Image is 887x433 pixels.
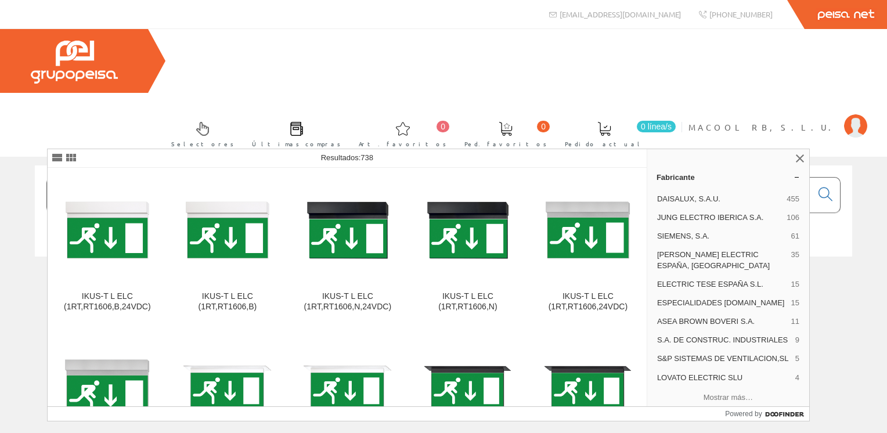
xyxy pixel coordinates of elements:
div: IKUS-T L ELC (1RT,RT1606,N,24VDC) [297,291,398,312]
span: 15 [791,279,799,290]
img: IKUS-M L ELC (1RT,RT1606,B,24VDC) [177,346,278,430]
span: 11 [791,316,799,327]
img: IKUS-T L ELC (1RT,RT1606,B) [177,188,278,272]
span: DAISALUX, S.A.U. [657,194,782,204]
span: [EMAIL_ADDRESS][DOMAIN_NAME] [560,9,681,19]
img: IKUS-T L ELC (1RT,RT1606,B,24VDC) [57,188,158,272]
span: ELECTRIC TESE ESPAÑA S.L. [657,279,787,290]
span: Art. favoritos [359,138,446,150]
span: S&P SISTEMAS DE VENTILACION,SL [657,353,791,364]
div: IKUS-T L ELC (1RT,RT1606,N) [417,291,518,312]
img: IKUS-T L ELC (1RT,RT1606,N) [417,188,518,272]
span: [PHONE_NUMBER] [709,9,773,19]
span: 738 [360,153,373,162]
span: Ped. favoritos [464,138,547,150]
span: 0 [537,121,550,132]
div: IKUS-T L ELC (1RT,RT1606,B,24VDC) [57,291,158,312]
span: SIEMENS, S.A. [657,231,787,241]
a: Powered by [725,407,809,421]
span: 455 [787,194,799,204]
a: IKUS-T L ELC (1RT,RT1606,B) IKUS-T L ELC (1RT,RT1606,B) [168,168,287,326]
span: LOVATO ELECTRIC SLU [657,373,791,383]
span: MACOOL RB, S.L.U. [688,121,838,133]
span: ASEA BROWN BOVERI S.A. [657,316,787,327]
a: IKUS-T L ELC (1RT,RT1606,B,24VDC) IKUS-T L ELC (1RT,RT1606,B,24VDC) [48,168,167,326]
span: Powered by [725,409,762,419]
div: © Grupo Peisa [35,271,852,281]
img: Grupo Peisa [31,41,118,84]
a: IKUS-T L ELC (1RT,RT1606,N,24VDC) IKUS-T L ELC (1RT,RT1606,N,24VDC) [288,168,408,326]
img: IKUS-M L ELC (1RT,RT1606,B) [297,346,398,430]
span: Selectores [171,138,234,150]
span: JUNG ELECTRO IBERICA S.A. [657,212,782,223]
a: 0 línea/s Pedido actual [553,112,679,154]
span: 61 [791,231,799,241]
span: S.A. DE CONSTRUC. INDUSTRIALES [657,335,791,345]
a: Últimas compras [240,112,347,154]
a: IKUS-T L ELC (1RT,RT1606,24VDC) IKUS-T L ELC (1RT,RT1606,24VDC) [528,168,648,326]
span: 0 [437,121,449,132]
span: Pedido actual [565,138,644,150]
span: 5 [795,353,799,364]
div: IKUS-T L ELC (1RT,RT1606,24VDC) [538,291,639,312]
span: Últimas compras [252,138,341,150]
img: IKUS-T L ELC (1RT,RT1606,24VDC) [538,188,639,272]
img: IKUS-M L ELC (1RT,RT1606,N) [538,346,639,430]
img: IKUS-M L ELC (1RT,RT1606,N,24VDC) [417,346,518,430]
span: 0 línea/s [637,121,676,132]
img: IKUS-T L ELC (1RT,RT1606) [57,346,158,430]
button: Mostrar más… [652,388,805,407]
span: [PERSON_NAME] ELECTRIC ESPAÑA, [GEOGRAPHIC_DATA] [657,250,787,270]
a: IKUS-T L ELC (1RT,RT1606,N) IKUS-T L ELC (1RT,RT1606,N) [408,168,528,326]
span: Resultados: [321,153,373,162]
a: Fabricante [647,168,809,186]
span: 9 [795,335,799,345]
span: 106 [787,212,799,223]
a: Selectores [160,112,240,154]
a: MACOOL RB, S.L.U. [688,112,867,123]
span: 35 [791,250,799,270]
span: 15 [791,298,799,308]
img: IKUS-T L ELC (1RT,RT1606,N,24VDC) [297,188,398,272]
span: ESPECIALIDADES [DOMAIN_NAME] [657,298,787,308]
span: 4 [795,373,799,383]
div: IKUS-T L ELC (1RT,RT1606,B) [177,291,278,312]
